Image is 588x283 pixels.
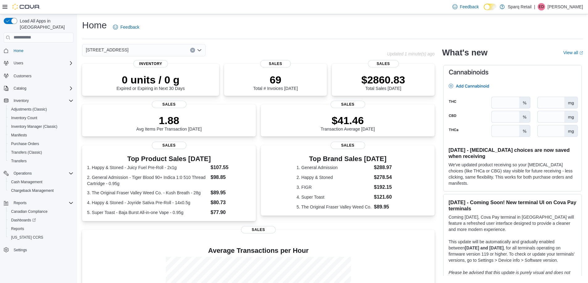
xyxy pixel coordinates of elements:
[14,61,23,66] span: Users
[241,226,276,233] span: Sales
[6,105,76,114] button: Adjustments (Classic)
[1,71,76,80] button: Customers
[197,48,202,53] button: Open list of options
[11,47,73,55] span: Home
[297,194,372,200] dt: 4. Super Toast
[11,199,73,207] span: Reports
[579,51,583,55] svg: External link
[87,155,251,163] h3: Top Product Sales [DATE]
[11,124,57,129] span: Inventory Manager (Classic)
[1,96,76,105] button: Inventory
[11,199,29,207] button: Reports
[11,47,26,55] a: Home
[9,178,73,186] span: Cash Management
[11,115,37,120] span: Inventory Count
[9,187,56,194] a: Chargeback Management
[253,74,298,91] div: Total # Invoices [DATE]
[361,74,405,91] div: Total Sales [DATE]
[11,188,54,193] span: Chargeback Management
[9,225,73,232] span: Reports
[9,187,73,194] span: Chargeback Management
[117,74,185,91] div: Expired or Expiring in Next 30 Days
[253,74,298,86] p: 69
[9,106,73,113] span: Adjustments (Classic)
[11,97,31,104] button: Inventory
[86,46,128,54] span: [STREET_ADDRESS]
[12,4,40,10] img: Cova
[538,3,545,10] div: Emily Driver
[9,123,73,130] span: Inventory Manager (Classic)
[211,199,251,206] dd: $80.73
[11,180,42,184] span: Cash Management
[117,74,185,86] p: 0 units / 0 g
[11,59,26,67] button: Users
[9,157,73,165] span: Transfers
[9,225,27,232] a: Reports
[211,164,251,171] dd: $107.55
[11,246,73,254] span: Settings
[6,139,76,148] button: Purchase Orders
[448,239,577,263] p: This update will be automatically and gradually enabled between , for all terminals operating on ...
[297,155,399,163] h3: Top Brand Sales [DATE]
[6,233,76,242] button: [US_STATE] CCRS
[11,97,73,104] span: Inventory
[331,142,365,149] span: Sales
[465,245,503,250] strong: [DATE] and [DATE]
[152,142,186,149] span: Sales
[1,84,76,93] button: Catalog
[211,189,251,196] dd: $89.95
[297,174,372,180] dt: 2. Happy & Stoned
[4,44,73,270] nav: Complex example
[9,216,38,224] a: Dashboards
[374,184,399,191] dd: $192.15
[539,3,544,10] span: ED
[87,209,208,216] dt: 5. Super Toast - Baja Burst All-in-one Vape - 0.95g
[9,114,40,122] a: Inventory Count
[11,159,27,164] span: Transfers
[1,199,76,207] button: Reports
[1,169,76,178] button: Operations
[548,3,583,10] p: [PERSON_NAME]
[374,193,399,201] dd: $121.60
[11,59,73,67] span: Users
[9,106,49,113] a: Adjustments (Classic)
[297,184,372,190] dt: 3. FIGR
[374,203,399,211] dd: $89.95
[14,86,26,91] span: Catalog
[11,85,29,92] button: Catalog
[11,218,36,223] span: Dashboards
[9,216,73,224] span: Dashboards
[448,270,570,281] em: Please be advised that this update is purely visual and does not impact payment functionality.
[321,114,375,127] p: $41.46
[260,60,291,67] span: Sales
[87,174,208,187] dt: 2. General Admission - Tiger Blood 90+ Indica 1:0 510 Thread Cartridge - 0.95g
[11,170,34,177] button: Operations
[14,171,32,176] span: Operations
[450,1,481,13] a: Feedback
[11,141,39,146] span: Purchase Orders
[9,157,29,165] a: Transfers
[11,235,43,240] span: [US_STATE] CCRS
[152,101,186,108] span: Sales
[11,226,24,231] span: Reports
[9,208,73,215] span: Canadian Compliance
[133,60,168,67] span: Inventory
[331,101,365,108] span: Sales
[442,48,487,58] h2: What's new
[374,164,399,171] dd: $288.97
[11,209,48,214] span: Canadian Compliance
[17,18,73,30] span: Load All Apps in [GEOGRAPHIC_DATA]
[87,247,430,254] h4: Average Transactions per Hour
[11,170,73,177] span: Operations
[563,50,583,55] a: View allExternal link
[448,199,577,212] h3: [DATE] - Coming Soon! New terminal UI on Cova Pay terminals
[6,216,76,224] a: Dashboards
[534,3,535,10] p: |
[211,174,251,181] dd: $98.85
[9,131,73,139] span: Manifests
[111,21,142,33] a: Feedback
[1,46,76,55] button: Home
[136,114,202,131] div: Avg Items Per Transaction [DATE]
[87,190,208,196] dt: 3. The Original Fraser Valley Weed Co. - Kush Breath - 28g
